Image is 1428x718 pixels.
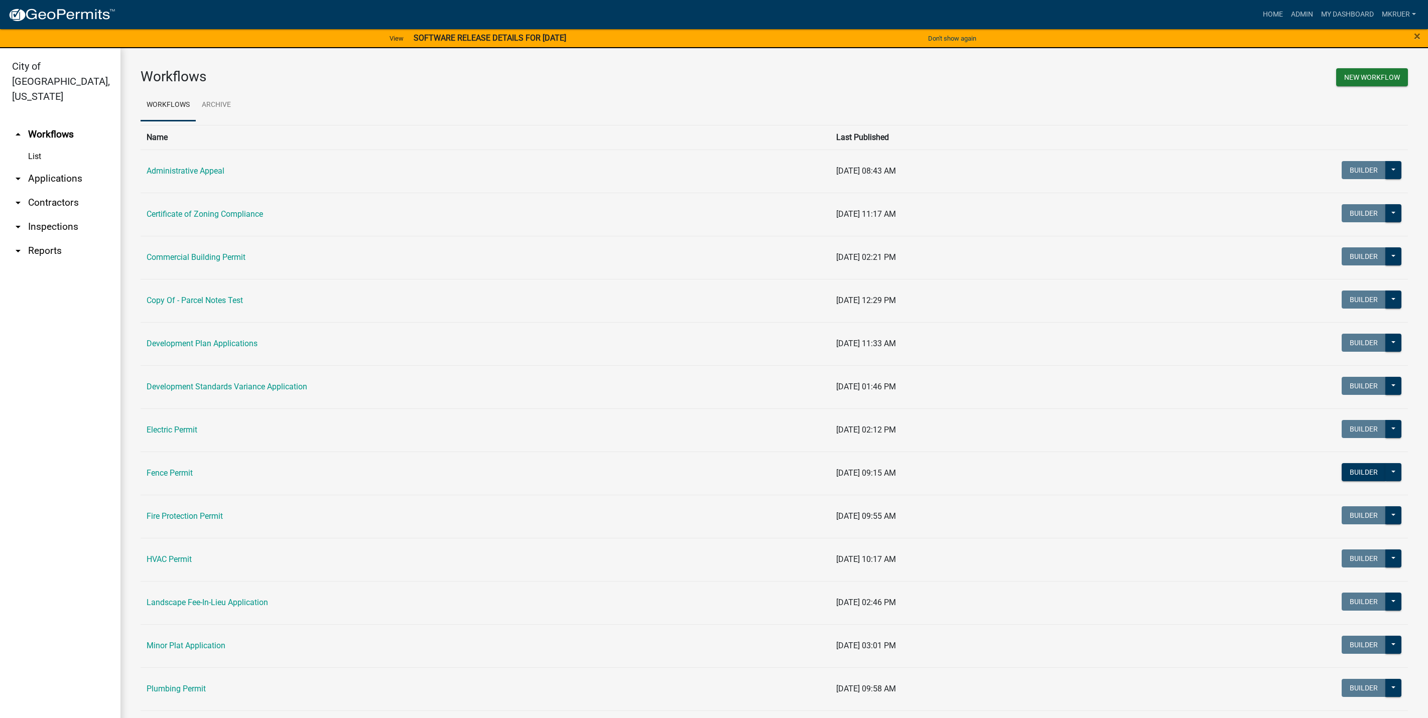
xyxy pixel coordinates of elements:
span: [DATE] 09:55 AM [836,511,896,521]
button: New Workflow [1336,68,1408,86]
a: Fire Protection Permit [147,511,223,521]
span: [DATE] 11:17 AM [836,209,896,219]
a: HVAC Permit [147,554,192,564]
a: Plumbing Permit [147,684,206,693]
span: [DATE] 08:43 AM [836,166,896,176]
a: View [385,30,408,47]
h3: Workflows [141,68,767,85]
i: arrow_drop_down [12,221,24,233]
a: Commercial Building Permit [147,252,245,262]
a: Workflows [141,89,196,121]
button: Builder [1342,506,1386,524]
span: [DATE] 12:29 PM [836,296,896,305]
button: Builder [1342,549,1386,567]
i: arrow_drop_down [12,173,24,185]
button: Builder [1342,161,1386,179]
button: Builder [1342,377,1386,395]
span: [DATE] 02:46 PM [836,598,896,607]
th: Name [141,125,830,150]
a: Landscape Fee-In-Lieu Application [147,598,268,607]
a: Fence Permit [147,468,193,478]
a: Archive [196,89,237,121]
button: Builder [1342,593,1386,611]
a: Home [1259,5,1287,24]
span: × [1414,29,1420,43]
span: [DATE] 02:12 PM [836,425,896,435]
i: arrow_drop_up [12,128,24,140]
button: Close [1414,30,1420,42]
button: Builder [1342,636,1386,654]
button: Builder [1342,420,1386,438]
a: Copy Of - Parcel Notes Test [147,296,243,305]
span: [DATE] 03:01 PM [836,641,896,650]
span: [DATE] 10:17 AM [836,554,896,564]
button: Builder [1342,679,1386,697]
a: Minor Plat Application [147,641,225,650]
a: mkruer [1378,5,1420,24]
span: [DATE] 02:21 PM [836,252,896,262]
button: Builder [1342,334,1386,352]
a: Development Standards Variance Application [147,382,307,391]
a: My Dashboard [1317,5,1378,24]
a: Admin [1287,5,1317,24]
a: Electric Permit [147,425,197,435]
button: Builder [1342,247,1386,265]
span: [DATE] 01:46 PM [836,382,896,391]
button: Don't show again [924,30,980,47]
span: [DATE] 09:15 AM [836,468,896,478]
i: arrow_drop_down [12,245,24,257]
strong: SOFTWARE RELEASE DETAILS FOR [DATE] [414,33,566,43]
button: Builder [1342,463,1386,481]
a: Administrative Appeal [147,166,224,176]
i: arrow_drop_down [12,197,24,209]
a: Certificate of Zoning Compliance [147,209,263,219]
th: Last Published [830,125,1117,150]
span: [DATE] 09:58 AM [836,684,896,693]
a: Development Plan Applications [147,339,257,348]
button: Builder [1342,291,1386,309]
button: Builder [1342,204,1386,222]
span: [DATE] 11:33 AM [836,339,896,348]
